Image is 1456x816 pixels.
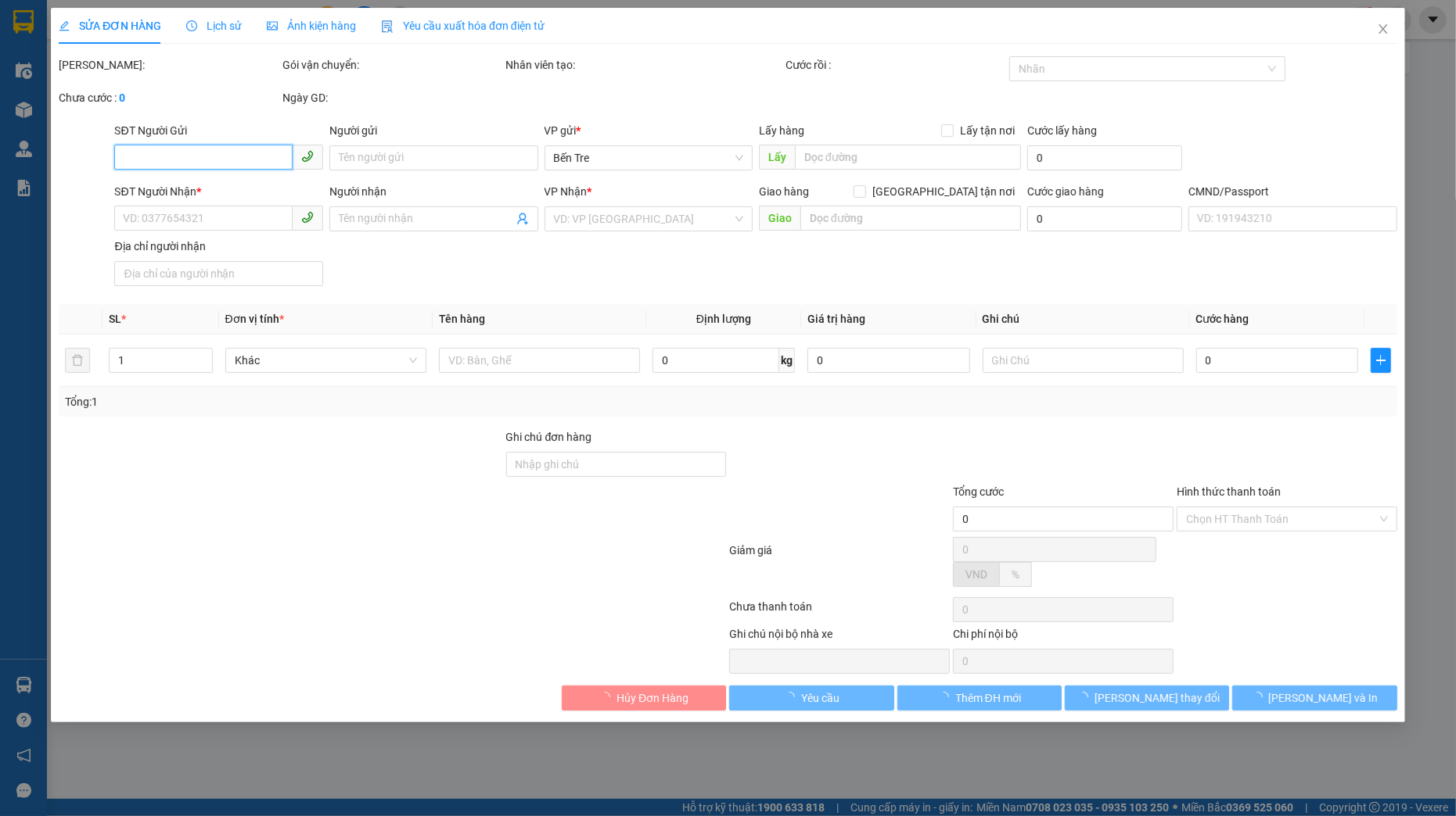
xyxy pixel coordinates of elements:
span: Thêm ĐH mới [955,689,1021,707]
span: loading [1252,692,1269,703]
div: Nhân viên tạo: [506,56,782,73]
span: close [1377,23,1389,35]
span: Lấy tận nơi [954,122,1021,139]
span: kg [779,348,795,373]
span: Đơn vị tính [225,313,284,325]
button: Thêm ĐH mới [897,685,1062,710]
span: loading [784,692,801,703]
button: Hủy Đơn Hàng [562,685,726,710]
span: loading [938,692,955,703]
span: Yêu cầu [801,689,839,707]
span: [PERSON_NAME] và In [1269,689,1379,707]
div: Người nhận [329,183,538,200]
span: Khác [235,349,417,372]
button: plus [1371,348,1391,373]
span: user-add [516,213,529,225]
span: SL [109,313,121,325]
div: Người gửi [329,122,538,139]
span: phone [301,150,314,163]
label: Cước lấy hàng [1027,124,1097,137]
div: Gói vận chuyển: [282,56,503,73]
div: SĐT Người Nhận [115,183,324,200]
th: Ghi chú [976,304,1190,335]
label: Hình thức thanh toán [1177,485,1281,498]
div: Cước rồi : [786,56,1006,73]
span: Định lượng [696,313,751,325]
span: Hủy Đơn Hàng [617,689,688,707]
span: Lấy [759,145,795,170]
b: 0 [119,91,125,104]
label: Ghi chú đơn hàng [506,431,592,443]
span: loading [1077,692,1095,703]
span: plus [1372,354,1390,367]
input: Cước giao hàng [1027,206,1182,231]
span: loading [599,692,617,703]
span: Cước hàng [1196,313,1249,325]
div: Giảm giá [728,542,952,594]
span: picture [267,20,278,31]
span: VP Nhận [545,185,588,198]
button: Yêu cầu [730,685,894,710]
span: phone [301,211,314,224]
input: Dọc đường [800,206,1021,231]
div: VP gửi [545,122,753,139]
button: [PERSON_NAME] thay đổi [1065,685,1229,710]
span: Giao [759,206,800,231]
span: [GEOGRAPHIC_DATA] tận nơi [866,183,1021,200]
div: Chưa cước : [59,89,279,106]
input: VD: Bàn, Ghế [439,348,640,373]
div: SĐT Người Gửi [115,122,324,139]
button: Close [1361,8,1405,52]
span: % [1012,568,1019,581]
span: clock-circle [186,20,197,31]
span: Tổng cước [953,485,1004,498]
input: Cước lấy hàng [1027,145,1182,170]
input: Ghi Chú [983,348,1184,373]
span: Yêu cầu xuất hóa đơn điện tử [381,20,545,32]
span: Ảnh kiện hàng [267,20,356,32]
div: CMND/Passport [1188,183,1397,200]
span: Tên hàng [439,313,485,325]
span: Giao hàng [759,185,809,198]
img: icon [381,20,394,33]
div: Chi phí nội bộ [953,625,1174,649]
button: [PERSON_NAME] và In [1233,685,1397,710]
div: Tổng: 1 [65,393,563,410]
div: Chưa thanh toán [728,598,952,625]
input: Ghi chú đơn hàng [506,452,727,477]
div: [PERSON_NAME]: [59,56,279,73]
div: Ghi chú nội bộ nhà xe [729,625,950,649]
div: Địa chỉ người nhận [115,238,324,255]
div: Ngày GD: [282,89,503,106]
input: Dọc đường [795,145,1021,170]
span: VND [965,568,987,581]
span: Lịch sử [186,20,242,32]
button: delete [65,348,90,373]
span: Giá trị hàng [807,313,865,325]
span: SỬA ĐƠN HÀNG [59,20,161,32]
span: Bến Tre [554,146,744,170]
span: Lấy hàng [759,124,804,137]
input: Địa chỉ của người nhận [115,261,324,286]
label: Cước giao hàng [1027,185,1104,198]
span: edit [59,20,70,31]
span: [PERSON_NAME] thay đổi [1095,689,1220,707]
